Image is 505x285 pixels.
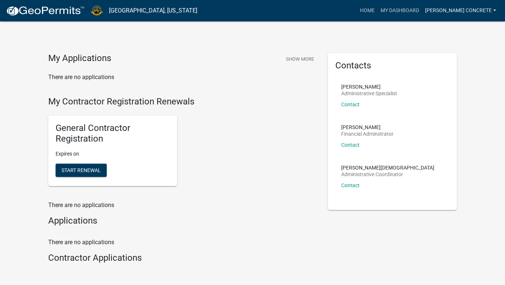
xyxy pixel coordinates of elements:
[378,4,422,18] a: My Dashboard
[48,73,317,82] p: There are no applications
[341,142,360,148] a: Contact
[283,53,317,65] button: Show More
[48,253,317,266] wm-workflow-list-section: Contractor Applications
[335,60,449,71] h5: Contacts
[48,238,317,247] p: There are no applications
[422,4,499,18] a: [PERSON_NAME] Concrete
[341,84,397,89] p: [PERSON_NAME]
[341,125,393,130] p: [PERSON_NAME]
[341,91,397,96] p: Administrative Specialist
[48,96,317,107] h4: My Contractor Registration Renewals
[48,215,317,226] h4: Applications
[341,182,360,188] a: Contact
[48,253,317,263] h4: Contractor Applications
[61,167,101,173] span: Start Renewal
[91,6,103,15] img: La Porte County, Indiana
[56,150,170,158] p: Expires on
[56,123,170,144] h5: General Contractor Registration
[341,165,434,170] p: [PERSON_NAME][DEMOGRAPHIC_DATA]
[48,201,317,210] p: There are no applications
[341,131,393,136] p: Financial Adminstrator
[341,101,360,107] a: Contact
[48,96,317,192] wm-registration-list-section: My Contractor Registration Renewals
[48,215,317,229] wm-workflow-list-section: Applications
[56,164,107,177] button: Start Renewal
[48,53,111,64] h4: My Applications
[109,4,197,17] a: [GEOGRAPHIC_DATA], [US_STATE]
[357,4,378,18] a: Home
[341,172,434,177] p: Administrative Coordinator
